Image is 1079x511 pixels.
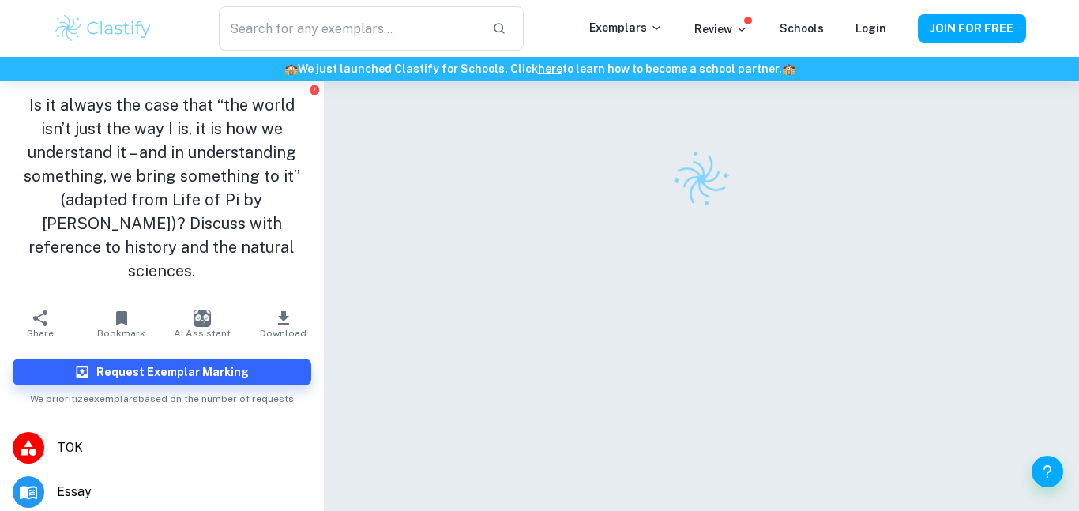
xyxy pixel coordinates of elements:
[782,62,795,75] span: 🏫
[57,438,311,457] span: TOK
[97,328,145,339] span: Bookmark
[30,385,294,406] span: We prioritize exemplars based on the number of requests
[13,93,311,283] h1: Is it always the case that “the world isn’t just the way I is, it is how we understand it – and i...
[663,141,740,218] img: Clastify logo
[855,22,886,35] a: Login
[174,328,231,339] span: AI Assistant
[162,302,242,346] button: AI Assistant
[242,302,323,346] button: Download
[538,62,562,75] a: here
[27,328,54,339] span: Share
[13,359,311,385] button: Request Exemplar Marking
[3,60,1076,77] h6: We just launched Clastify for Schools. Click to learn how to become a school partner.
[1032,456,1063,487] button: Help and Feedback
[53,13,153,44] img: Clastify logo
[96,363,249,381] h6: Request Exemplar Marking
[81,302,161,346] button: Bookmark
[918,14,1026,43] button: JOIN FOR FREE
[260,328,306,339] span: Download
[309,84,321,96] button: Report issue
[57,483,311,502] span: Essay
[589,19,663,36] p: Exemplars
[284,62,298,75] span: 🏫
[219,6,479,51] input: Search for any exemplars...
[780,22,824,35] a: Schools
[694,21,748,38] p: Review
[194,310,211,327] img: AI Assistant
